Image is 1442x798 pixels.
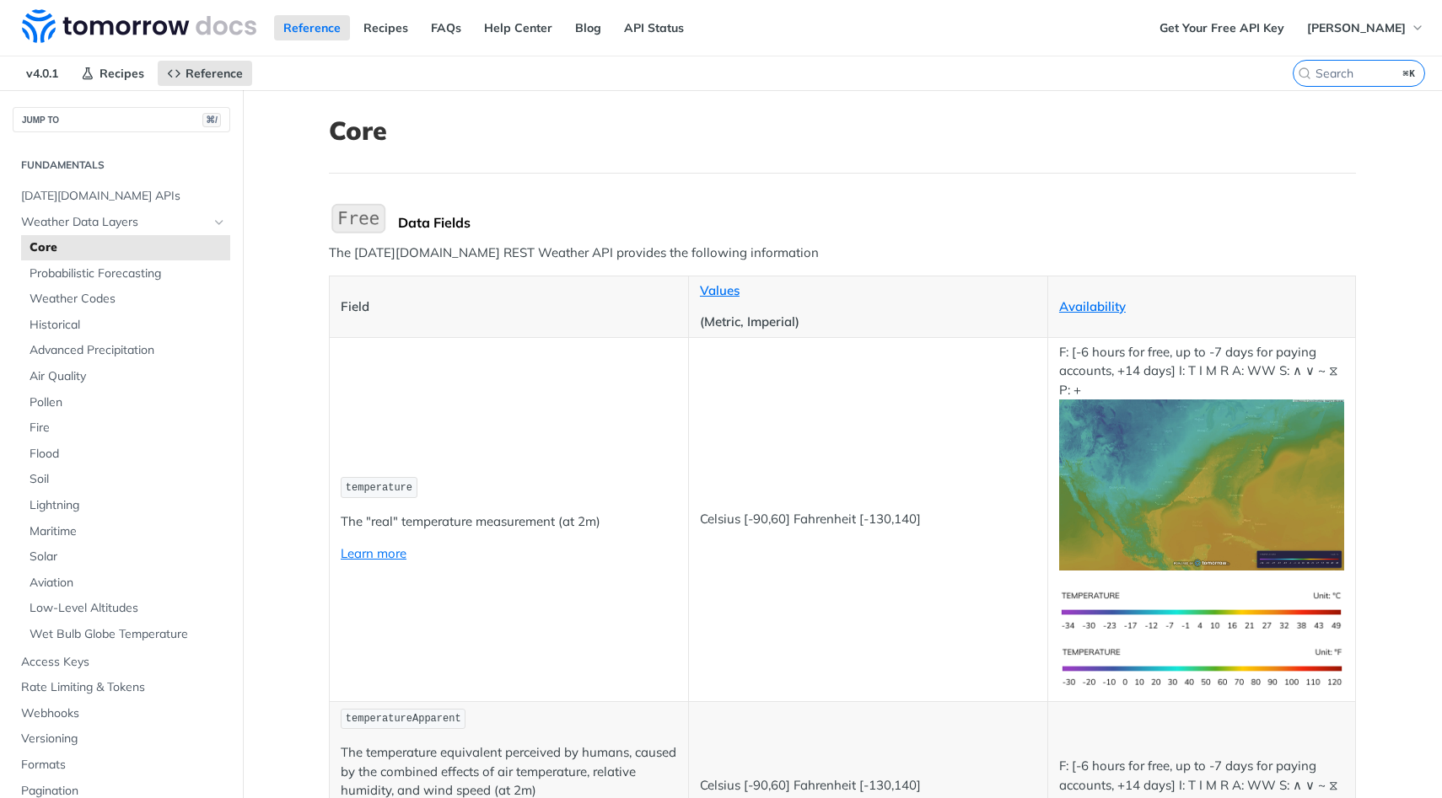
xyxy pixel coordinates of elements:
[21,338,230,363] a: Advanced Precipitation
[30,265,226,282] span: Probabilistic Forecasting
[30,394,226,411] span: Pollen
[329,115,1356,146] h1: Core
[21,705,226,722] span: Webhooks
[21,235,230,260] a: Core
[213,216,226,229] button: Hide subpages for Weather Data Layers
[21,467,230,492] a: Soil
[346,482,412,494] span: temperature
[13,726,230,752] a: Versioning
[21,415,230,441] a: Fire
[398,214,1356,231] div: Data Fields
[13,184,230,209] a: [DATE][DOMAIN_NAME] APIs
[341,297,677,317] p: Field
[700,282,740,298] a: Values
[21,570,230,596] a: Aviation
[274,15,350,40] a: Reference
[30,523,226,540] span: Maritime
[21,390,230,415] a: Pollen
[21,596,230,621] a: Low-Level Altitudes
[341,512,677,532] p: The "real" temperature measurement (at 2m)
[329,244,1356,263] p: The [DATE][DOMAIN_NAME] REST Weather API provides the following information
[21,679,226,696] span: Rate Limiting & Tokens
[30,368,226,385] span: Air Quality
[158,61,252,86] a: Reference
[475,15,562,40] a: Help Center
[1298,67,1311,80] svg: Search
[202,113,221,127] span: ⌘/
[30,342,226,359] span: Advanced Precipitation
[186,66,243,81] span: Reference
[21,313,230,338] a: Historical
[13,107,230,132] button: JUMP TO⌘/
[1059,298,1126,314] a: Availability
[346,713,461,725] span: temperatureApparent
[21,519,230,544] a: Maritime
[30,239,226,256] span: Core
[700,776,1036,795] p: Celsius [-90,60] Fahrenheit [-130,140]
[1399,65,1420,82] kbd: ⌘K
[30,317,226,334] span: Historical
[30,626,226,643] span: Wet Bulb Globe Temperature
[615,15,693,40] a: API Status
[566,15,611,40] a: Blog
[21,287,230,312] a: Weather Codes
[341,545,406,561] a: Learn more
[21,757,226,774] span: Formats
[21,442,230,467] a: Flood
[22,9,256,43] img: Tomorrow.io Weather API Docs
[30,600,226,617] span: Low-Level Altitudes
[1150,15,1294,40] a: Get Your Free API Key
[21,493,230,518] a: Lightning
[1307,20,1406,35] span: [PERSON_NAME]
[13,675,230,700] a: Rate Limiting & Tokens
[21,364,230,389] a: Air Quality
[354,15,417,40] a: Recipes
[21,188,226,205] span: [DATE][DOMAIN_NAME] APIs
[30,446,226,463] span: Flood
[21,654,226,671] span: Access Keys
[100,66,144,81] span: Recipes
[13,210,230,235] a: Weather Data LayersHide subpages for Weather Data Layers
[700,510,1036,529] p: Celsius [-90,60] Fahrenheit [-130,140]
[1059,476,1344,492] span: Expand image
[30,575,226,592] span: Aviation
[21,261,230,287] a: Probabilistic Forecasting
[17,61,67,86] span: v4.0.1
[1059,602,1344,618] span: Expand image
[13,650,230,675] a: Access Keys
[422,15,471,40] a: FAQs
[21,544,230,570] a: Solar
[1059,343,1344,570] p: F: [-6 hours for free, up to -7 days for paying accounts, +14 days] I: T I M R A: WW S: ∧ ∨ ~ ⧖ P: +
[72,61,153,86] a: Recipes
[30,420,226,436] span: Fire
[30,549,226,565] span: Solar
[13,752,230,778] a: Formats
[1298,15,1434,40] button: [PERSON_NAME]
[21,622,230,647] a: Wet Bulb Globe Temperature
[21,214,208,231] span: Weather Data Layers
[13,158,230,173] h2: Fundamentals
[30,291,226,308] span: Weather Codes
[30,471,226,488] span: Soil
[21,731,226,747] span: Versioning
[13,701,230,726] a: Webhooks
[1059,658,1344,674] span: Expand image
[700,313,1036,332] p: (Metric, Imperial)
[30,497,226,514] span: Lightning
